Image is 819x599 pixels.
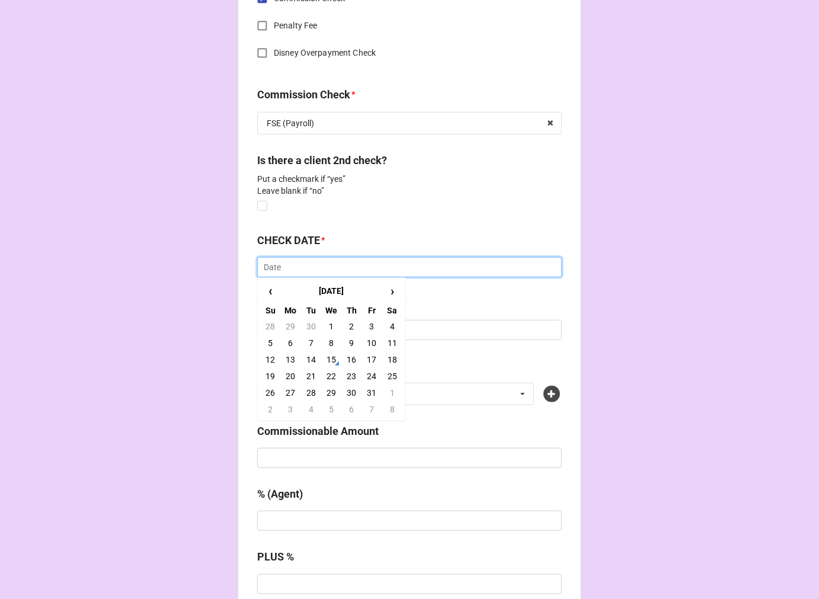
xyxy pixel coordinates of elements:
[321,335,341,351] td: 8
[260,318,280,335] td: 28
[382,335,402,351] td: 11
[341,302,361,318] th: Th
[257,257,562,277] input: Date
[261,281,280,301] span: ‹
[301,318,321,335] td: 30
[257,87,350,103] label: Commission Check
[321,385,341,401] td: 29
[257,173,562,197] p: Put a checkmark if “yes” Leave blank if “no”
[260,351,280,368] td: 12
[257,549,294,565] label: PLUS %
[382,385,402,401] td: 1
[267,119,314,127] div: FSE (Payroll)
[321,351,341,368] td: 15
[257,232,320,249] label: CHECK DATE
[257,423,379,440] label: Commissionable Amount
[382,401,402,418] td: 8
[274,20,317,32] span: Penalty Fee
[383,281,402,301] span: ›
[361,318,382,335] td: 3
[361,351,382,368] td: 17
[361,385,382,401] td: 31
[280,335,300,351] td: 6
[382,318,402,335] td: 4
[260,401,280,418] td: 2
[341,351,361,368] td: 16
[382,368,402,385] td: 25
[341,385,361,401] td: 30
[321,318,341,335] td: 1
[280,351,300,368] td: 13
[280,385,300,401] td: 27
[257,152,387,169] label: Is there a client 2nd check?
[280,318,300,335] td: 29
[321,401,341,418] td: 5
[301,302,321,318] th: Tu
[361,401,382,418] td: 7
[382,351,402,368] td: 18
[260,368,280,385] td: 19
[280,401,300,418] td: 3
[301,351,321,368] td: 14
[361,335,382,351] td: 10
[301,385,321,401] td: 28
[341,335,361,351] td: 9
[280,281,382,302] th: [DATE]
[260,335,280,351] td: 5
[301,368,321,385] td: 21
[301,401,321,418] td: 4
[341,401,361,418] td: 6
[382,302,402,318] th: Sa
[280,302,300,318] th: Mo
[274,47,376,59] span: Disney Overpayment Check
[341,368,361,385] td: 23
[321,368,341,385] td: 22
[301,335,321,351] td: 7
[361,302,382,318] th: Fr
[341,318,361,335] td: 2
[260,302,280,318] th: Su
[321,302,341,318] th: We
[260,385,280,401] td: 26
[257,486,303,502] label: % (Agent)
[361,368,382,385] td: 24
[280,368,300,385] td: 20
